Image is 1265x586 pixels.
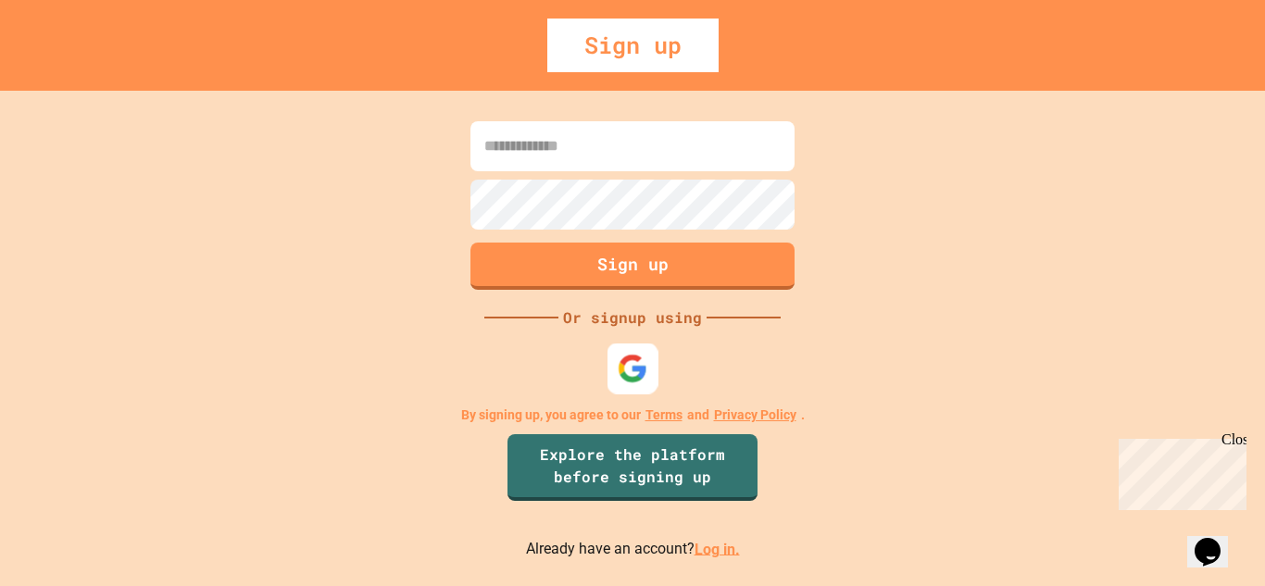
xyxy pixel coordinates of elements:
a: Privacy Policy [714,405,796,425]
iframe: chat widget [1111,431,1246,510]
p: Already have an account? [526,538,740,561]
div: Chat with us now!Close [7,7,128,118]
p: By signing up, you agree to our and . [461,405,805,425]
button: Sign up [470,243,795,290]
iframe: chat widget [1187,512,1246,567]
a: Log in. [695,540,740,557]
img: google-icon.svg [618,353,648,383]
a: Explore the platform before signing up [507,434,758,501]
a: Terms [645,405,683,425]
div: Sign up [547,19,719,72]
div: Or signup using [558,306,707,329]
